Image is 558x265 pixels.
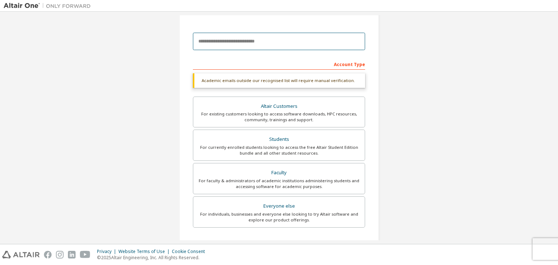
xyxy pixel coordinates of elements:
[118,249,172,254] div: Website Terms of Use
[198,144,360,156] div: For currently enrolled students looking to access the free Altair Student Edition bundle and all ...
[97,254,209,261] p: © 2025 Altair Engineering, Inc. All Rights Reserved.
[193,238,365,250] div: Your Profile
[68,251,76,258] img: linkedin.svg
[198,211,360,223] div: For individuals, businesses and everyone else looking to try Altair software and explore our prod...
[4,2,94,9] img: Altair One
[198,178,360,189] div: For faculty & administrators of academic institutions administering students and accessing softwa...
[198,134,360,144] div: Students
[80,251,90,258] img: youtube.svg
[198,168,360,178] div: Faculty
[44,251,52,258] img: facebook.svg
[198,201,360,211] div: Everyone else
[2,251,40,258] img: altair_logo.svg
[97,249,118,254] div: Privacy
[198,111,360,123] div: For existing customers looking to access software downloads, HPC resources, community, trainings ...
[198,101,360,111] div: Altair Customers
[193,73,365,88] div: Academic emails outside our recognised list will require manual verification.
[172,249,209,254] div: Cookie Consent
[56,251,64,258] img: instagram.svg
[193,58,365,70] div: Account Type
